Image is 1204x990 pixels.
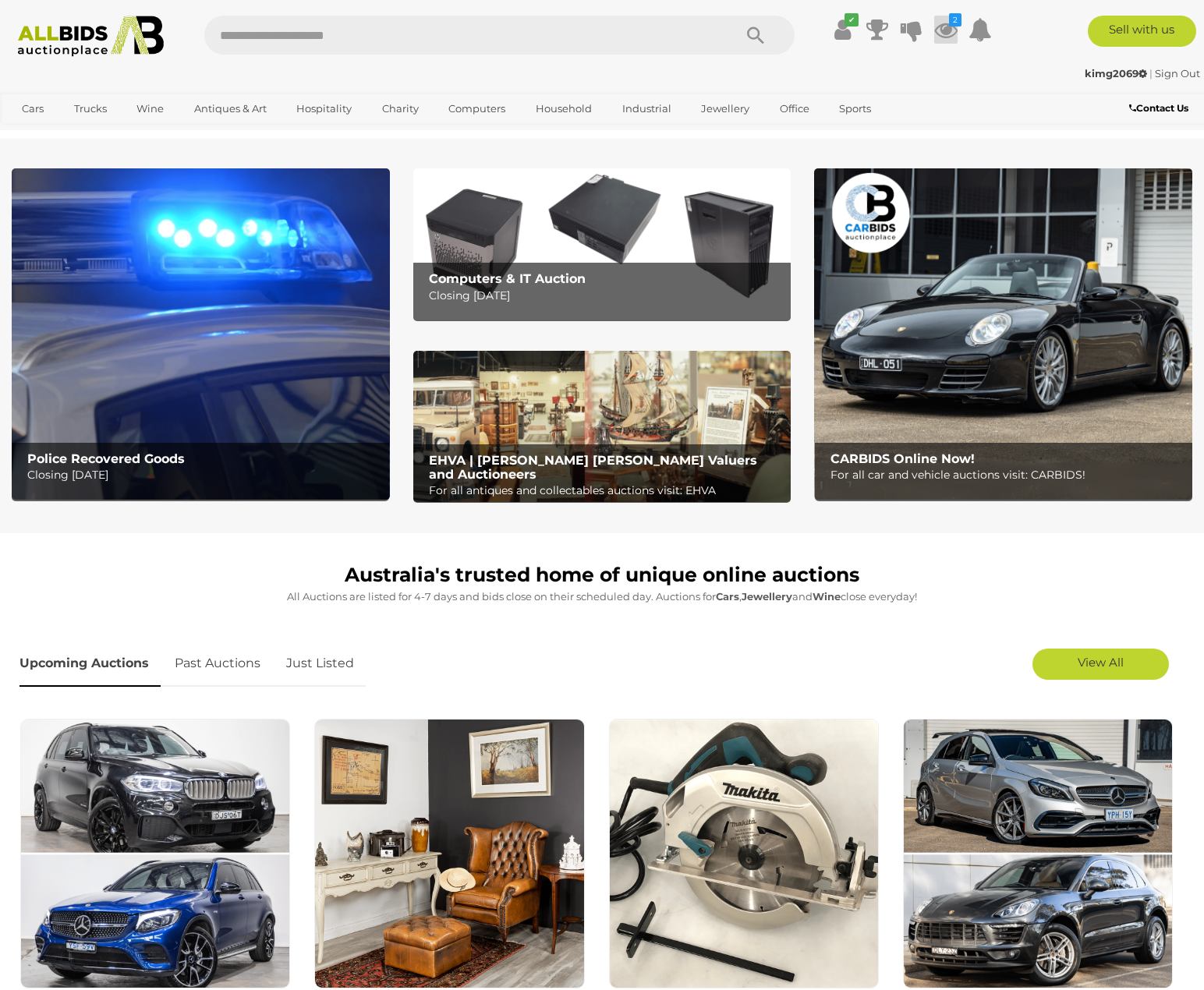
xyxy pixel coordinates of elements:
[27,465,381,485] p: Closing [DATE]
[20,719,290,988] img: Premium and Prestige Cars
[829,96,881,122] a: Sports
[19,588,1185,606] p: All Auctions are listed for 4-7 days and bids close on their scheduled day. Auctions for , and cl...
[1149,67,1153,80] span: |
[716,590,739,603] strong: Cars
[19,564,1185,586] h1: Australia's trusted home of unique online auctions
[1085,67,1147,80] strong: kimg2069
[372,96,429,122] a: Charity
[429,481,783,500] p: For all antiques and collectables auctions visit: EHVA
[770,96,820,122] a: Office
[413,168,791,320] img: Computers & IT Auction
[903,719,1173,988] img: Sydney Car Auctions
[9,16,172,57] img: Allbids.com.au
[27,451,185,466] b: Police Recovered Goods
[1129,102,1188,114] b: Contact Us
[126,96,174,122] a: Wine
[1085,67,1149,80] a: kimg2069
[413,351,791,502] a: EHVA | Evans Hastings Valuers and Auctioneers EHVA | [PERSON_NAME] [PERSON_NAME] Valuers and Auct...
[691,96,760,122] a: Jewellery
[1155,67,1200,80] a: Sign Out
[1032,649,1169,680] a: View All
[814,168,1192,500] a: CARBIDS Online Now! CARBIDS Online Now! For all car and vehicle auctions visit: CARBIDS!
[526,96,602,122] a: Household
[19,641,161,687] a: Upcoming Auctions
[274,641,366,687] a: Just Listed
[609,719,879,988] img: Tools and Hardware Auction
[1078,655,1124,670] span: View All
[429,453,757,482] b: EHVA | [PERSON_NAME] [PERSON_NAME] Valuers and Auctioneers
[429,286,783,306] p: Closing [DATE]
[12,96,54,122] a: Cars
[1129,100,1192,117] a: Contact Us
[934,16,958,44] a: 2
[64,96,117,122] a: Trucks
[814,168,1192,500] img: CARBIDS Online Now!
[830,451,975,466] b: CARBIDS Online Now!
[612,96,682,122] a: Industrial
[845,13,859,27] i: ✔
[12,122,143,147] a: [GEOGRAPHIC_DATA]
[742,590,792,603] strong: Jewellery
[1088,16,1196,47] a: Sell with us
[831,16,855,44] a: ✔
[314,719,584,988] img: EHVA Emporium
[949,13,961,27] i: 2
[286,96,362,122] a: Hospitality
[413,168,791,320] a: Computers & IT Auction Computers & IT Auction Closing [DATE]
[413,351,791,502] img: EHVA | Evans Hastings Valuers and Auctioneers
[830,465,1185,485] p: For all car and vehicle auctions visit: CARBIDS!
[429,271,586,286] b: Computers & IT Auction
[184,96,277,122] a: Antiques & Art
[12,168,390,500] a: Police Recovered Goods Police Recovered Goods Closing [DATE]
[438,96,515,122] a: Computers
[717,16,795,55] button: Search
[163,641,272,687] a: Past Auctions
[12,168,390,500] img: Police Recovered Goods
[813,590,841,603] strong: Wine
